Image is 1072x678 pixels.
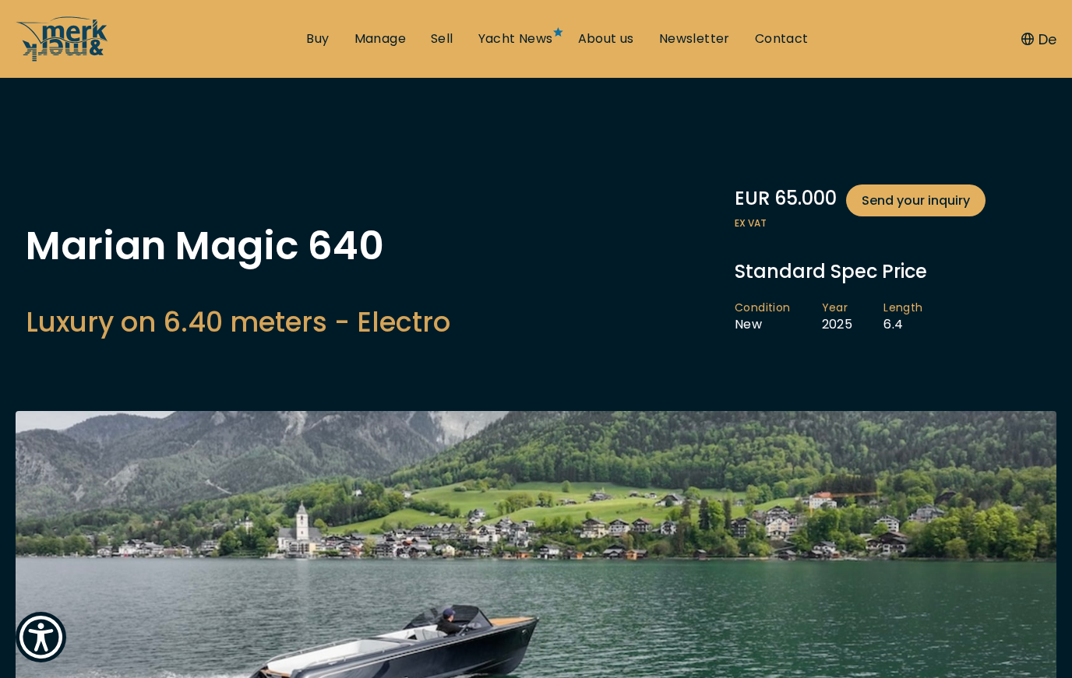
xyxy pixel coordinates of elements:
[735,216,1046,230] span: ex VAT
[16,612,66,662] button: Show Accessibility Preferences
[862,191,970,210] span: Send your inquiry
[735,300,791,316] span: Condition
[354,30,406,47] a: Manage
[659,30,730,47] a: Newsletter
[883,300,922,316] span: Length
[735,258,927,284] span: Standard Spec Price
[846,184,986,216] a: Send your inquiry
[755,30,809,47] a: Contact
[1021,29,1056,50] button: De
[883,300,954,333] li: 6.4
[822,300,884,333] li: 2025
[822,300,853,316] span: Year
[478,30,553,47] a: Yacht News
[26,303,450,341] h2: Luxury on 6.40 meters - Electro
[578,30,634,47] a: About us
[735,184,1046,216] div: EUR 65.000
[16,49,109,67] a: /
[306,30,329,47] a: Buy
[431,30,453,47] a: Sell
[26,227,450,265] h1: Marian Magic 640
[735,300,822,333] li: New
